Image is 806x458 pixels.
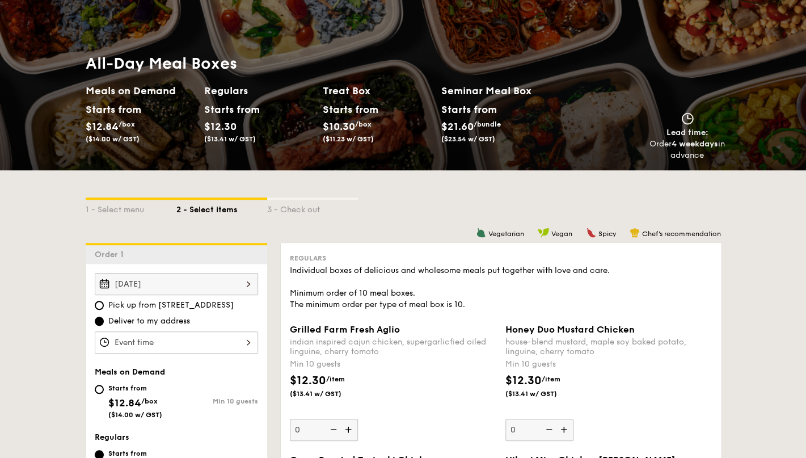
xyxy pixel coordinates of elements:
span: $12.84 [108,397,141,409]
div: house-blend mustard, maple soy baked potato, linguine, cherry tomato [505,337,712,356]
div: Starts from [323,101,373,118]
span: /box [355,120,372,128]
span: Lead time: [666,128,708,137]
div: Order in advance [649,138,725,161]
span: /bundle [474,120,501,128]
h2: Seminar Meal Box [441,83,560,99]
span: ($23.54 w/ GST) [441,135,495,143]
span: Regulars [95,432,129,442]
div: Starts from [86,101,136,118]
img: icon-add.58712e84.svg [341,419,358,440]
input: Honey Duo Mustard Chickenhouse-blend mustard, maple soy baked potato, linguine, cherry tomatoMin ... [505,419,573,441]
span: ($13.41 w/ GST) [204,135,256,143]
input: Grilled Farm Fresh Aglioindian inspired cajun chicken, supergarlicfied oiled linguine, cherry tom... [290,419,358,441]
h2: Treat Box [323,83,432,99]
input: Deliver to my address [95,317,104,326]
strong: 4 weekdays [672,139,718,149]
div: Starts from [204,101,255,118]
span: ($13.41 w/ GST) [505,389,583,398]
h1: All-Day Meal Boxes [86,53,560,74]
div: Min 10 guests [176,397,258,405]
input: Starts from$12.84/box($14.00 w/ GST)Min 10 guests [95,385,104,394]
div: indian inspired cajun chicken, supergarlicfied oiled linguine, cherry tomato [290,337,496,356]
div: Individual boxes of delicious and wholesome meals put together with love and care. Minimum order ... [290,265,712,310]
span: $10.30 [323,120,355,133]
div: Min 10 guests [505,359,712,370]
span: Order 1 [95,250,128,259]
img: icon-clock.2db775ea.svg [679,112,696,125]
span: Pick up from [STREET_ADDRESS] [108,300,234,311]
span: Regulars [290,254,326,262]
span: Spicy [598,230,616,238]
span: Vegetarian [488,230,524,238]
img: icon-vegan.f8ff3823.svg [538,228,549,238]
div: Starts from [441,101,496,118]
div: Starts from [108,384,162,393]
span: Honey Duo Mustard Chicken [505,324,635,335]
div: Min 10 guests [290,359,496,370]
img: icon-chef-hat.a58ddaea.svg [630,228,640,238]
span: ($13.41 w/ GST) [290,389,367,398]
input: Event date [95,273,258,295]
img: icon-vegetarian.fe4039eb.svg [476,228,486,238]
span: /item [326,375,345,383]
div: 1 - Select menu [86,200,176,216]
span: $12.30 [505,374,542,388]
span: Meals on Demand [95,367,165,377]
img: icon-reduce.1d2dbef1.svg [539,419,556,440]
span: Deliver to my address [108,316,190,327]
span: Chef's recommendation [642,230,721,238]
img: icon-reduce.1d2dbef1.svg [324,419,341,440]
span: Grilled Farm Fresh Aglio [290,324,400,335]
img: icon-add.58712e84.svg [556,419,573,440]
span: ($11.23 w/ GST) [323,135,374,143]
span: $12.84 [86,120,119,133]
span: Vegan [551,230,572,238]
div: 3 - Check out [267,200,358,216]
span: ($14.00 w/ GST) [86,135,140,143]
span: $12.30 [204,120,237,133]
span: /box [119,120,135,128]
span: /box [141,397,158,405]
div: Starts from [108,449,160,458]
span: ($14.00 w/ GST) [108,411,162,419]
span: $12.30 [290,374,326,388]
input: Event time [95,331,258,354]
h2: Regulars [204,83,314,99]
h2: Meals on Demand [86,83,195,99]
input: Pick up from [STREET_ADDRESS] [95,301,104,310]
div: 2 - Select items [176,200,267,216]
img: icon-spicy.37a8142b.svg [586,228,596,238]
span: $21.60 [441,120,474,133]
span: /item [542,375,560,383]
